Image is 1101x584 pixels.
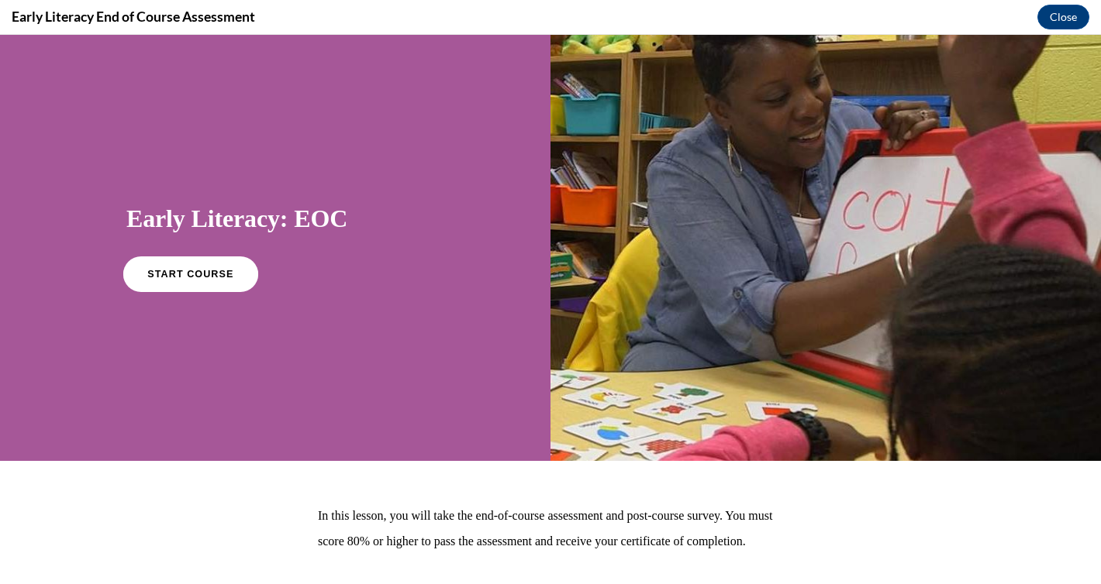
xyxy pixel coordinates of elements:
[318,468,783,519] p: In this lesson, you will take the end-of-course assessment and post-course survey. You must score...
[1037,5,1089,29] button: Close
[12,7,255,26] h4: Early Literacy End of Course Assessment
[123,222,258,257] a: START COURSE
[126,168,424,199] h1: Early Literacy: EOC
[147,234,233,246] span: START COURSE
